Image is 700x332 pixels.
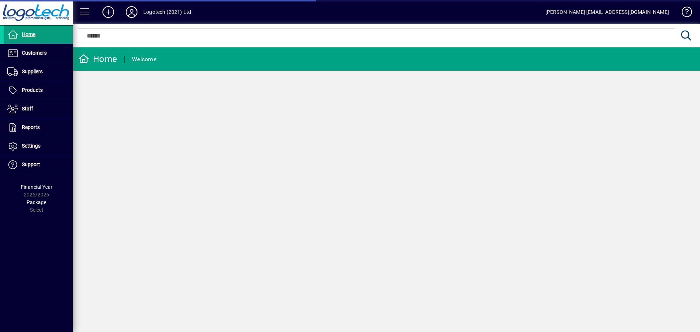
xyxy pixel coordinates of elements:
a: Reports [4,118,73,137]
span: Reports [22,124,40,130]
span: Financial Year [21,184,52,190]
a: Support [4,156,73,174]
span: Support [22,161,40,167]
a: Staff [4,100,73,118]
span: Package [27,199,46,205]
a: Knowledge Base [676,1,691,25]
button: Add [97,5,120,19]
span: Suppliers [22,69,43,74]
span: Products [22,87,43,93]
button: Profile [120,5,143,19]
span: Home [22,31,35,37]
span: Settings [22,143,40,149]
a: Products [4,81,73,99]
a: Settings [4,137,73,155]
a: Customers [4,44,73,62]
div: [PERSON_NAME] [EMAIL_ADDRESS][DOMAIN_NAME] [545,6,669,18]
span: Customers [22,50,47,56]
div: Home [78,53,117,65]
a: Suppliers [4,63,73,81]
span: Staff [22,106,33,112]
div: Welcome [132,54,156,65]
div: Logotech (2021) Ltd [143,6,191,18]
